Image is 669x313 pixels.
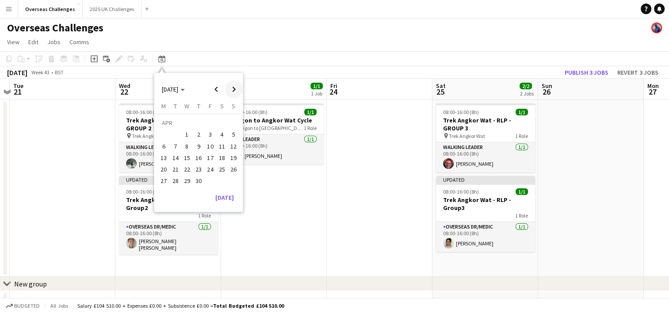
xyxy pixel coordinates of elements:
[216,164,228,175] button: 25-04-2026
[170,164,181,175] span: 21
[205,153,216,163] span: 17
[436,222,535,252] app-card-role: Overseas Dr/Medic1/108:00-16:00 (8h)[PERSON_NAME]
[49,302,70,309] span: All jobs
[158,117,239,129] td: APR
[614,67,662,78] button: Revert 3 jobs
[13,82,23,90] span: Tue
[169,164,181,175] button: 21-04-2026
[212,191,237,205] button: [DATE]
[540,87,552,97] span: 26
[7,38,19,46] span: View
[209,102,212,110] span: F
[193,152,204,164] button: 16-04-2026
[311,90,322,97] div: 1 Job
[162,85,178,93] span: [DATE]
[161,102,166,110] span: M
[181,129,193,140] button: 01-04-2026
[193,141,204,152] button: 09-04-2026
[435,87,446,97] span: 25
[542,82,552,90] span: Sun
[228,164,239,175] button: 26-04-2026
[29,69,51,76] span: Week 43
[159,164,169,175] span: 20
[132,133,168,139] span: Trek Angkor Wat
[217,130,227,140] span: 4
[516,188,528,195] span: 1/1
[119,116,218,132] h3: Trek Angkor Wat - RLP - GROUP 2
[443,109,479,115] span: 08:00-16:00 (8h)
[47,38,61,46] span: Jobs
[44,36,64,48] a: Jobs
[18,0,83,18] button: Overseas Challenges
[329,87,337,97] span: 24
[647,82,659,90] span: Mon
[170,176,181,187] span: 28
[205,130,216,140] span: 3
[193,176,204,187] span: 30
[436,82,446,90] span: Sat
[119,142,218,172] app-card-role: Walking Leader1/108:00-16:00 (8h)[PERSON_NAME]
[119,222,218,255] app-card-role: Overseas Dr/Medic1/108:00-16:00 (8h)[PERSON_NAME] [PERSON_NAME]
[330,82,337,90] span: Fri
[119,196,218,212] h3: Trek Angkor Wat - RLP - Group2
[217,164,227,175] span: 25
[126,109,162,115] span: 08:00-16:00 (8h)
[310,83,323,89] span: 1/1
[515,212,528,219] span: 1 Role
[205,164,216,175] span: 24
[182,164,192,175] span: 22
[158,152,169,164] button: 13-04-2026
[228,152,239,164] button: 19-04-2026
[66,36,93,48] a: Comms
[646,87,659,97] span: 27
[69,38,89,46] span: Comms
[28,38,38,46] span: Edit
[170,141,181,152] span: 7
[515,133,528,139] span: 1 Role
[197,102,200,110] span: T
[561,67,612,78] button: Publish 3 jobs
[220,102,224,110] span: S
[228,141,239,152] button: 12-04-2026
[304,109,317,115] span: 1/1
[228,141,239,152] span: 12
[436,176,535,183] div: Updated
[182,153,192,163] span: 15
[436,176,535,252] app-job-card: Updated08:00-16:00 (8h)1/1Trek Angkor Wat - RLP - Group31 RoleOverseas Dr/Medic1/108:00-16:00 (8h...
[25,36,42,48] a: Edit
[159,141,169,152] span: 6
[520,90,534,97] div: 2 Jobs
[119,103,218,172] app-job-card: 08:00-16:00 (8h)1/1Trek Angkor Wat - RLP - GROUP 2 Trek Angkor Wat1 RoleWalking Leader1/108:00-16...
[7,21,103,34] h1: Overseas Challenges
[228,129,239,140] button: 05-04-2026
[216,152,228,164] button: 18-04-2026
[4,36,23,48] a: View
[182,176,192,187] span: 29
[436,103,535,172] app-job-card: 08:00-16:00 (8h)1/1Trek Angkor Wat - RLP - GROUP 3 Trek Angkor Wat1 RoleWalking Leader1/108:00-16...
[7,68,27,77] div: [DATE]
[193,175,204,187] button: 30-04-2026
[516,109,528,115] span: 1/1
[169,152,181,164] button: 14-04-2026
[217,141,227,152] span: 11
[232,102,235,110] span: S
[436,196,535,212] h3: Trek Angkor Wat - RLP - Group3
[4,301,41,311] button: Budgeted
[216,129,228,140] button: 04-04-2026
[225,116,324,124] h3: Saigon to Angkor Wat Cycle
[169,175,181,187] button: 28-04-2026
[225,80,243,98] button: Next month
[207,80,225,98] button: Previous month
[204,152,216,164] button: 17-04-2026
[449,133,485,139] span: Trek Angkor Wat
[228,164,239,175] span: 26
[169,141,181,152] button: 07-04-2026
[193,164,204,175] button: 23-04-2026
[174,102,177,110] span: T
[181,164,193,175] button: 22-04-2026
[204,129,216,140] button: 03-04-2026
[159,153,169,163] span: 13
